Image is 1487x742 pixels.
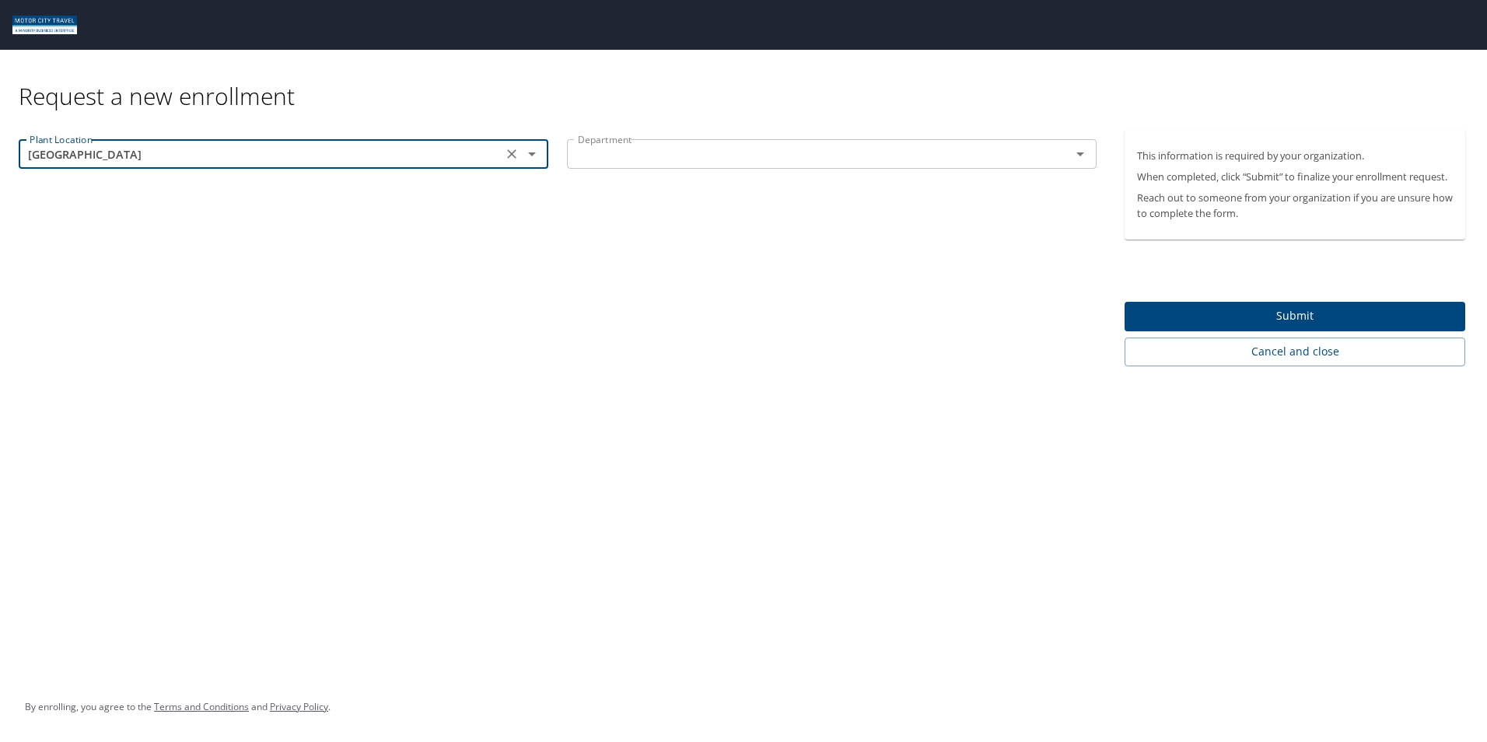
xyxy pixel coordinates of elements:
[1137,170,1453,184] p: When completed, click “Submit” to finalize your enrollment request.
[1137,149,1453,163] p: This information is required by your organization.
[1125,302,1465,332] button: Submit
[501,143,523,165] button: Clear
[1069,143,1091,165] button: Open
[154,700,249,713] a: Terms and Conditions
[1137,342,1453,362] span: Cancel and close
[25,688,331,726] div: By enrolling, you agree to the and .
[1137,191,1453,220] p: Reach out to someone from your organization if you are unsure how to complete the form.
[1125,338,1465,366] button: Cancel and close
[1137,306,1453,326] span: Submit
[521,143,543,165] button: Open
[270,700,328,713] a: Privacy Policy
[12,16,77,34] img: Motor City logo
[19,50,1478,111] div: Request a new enrollment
